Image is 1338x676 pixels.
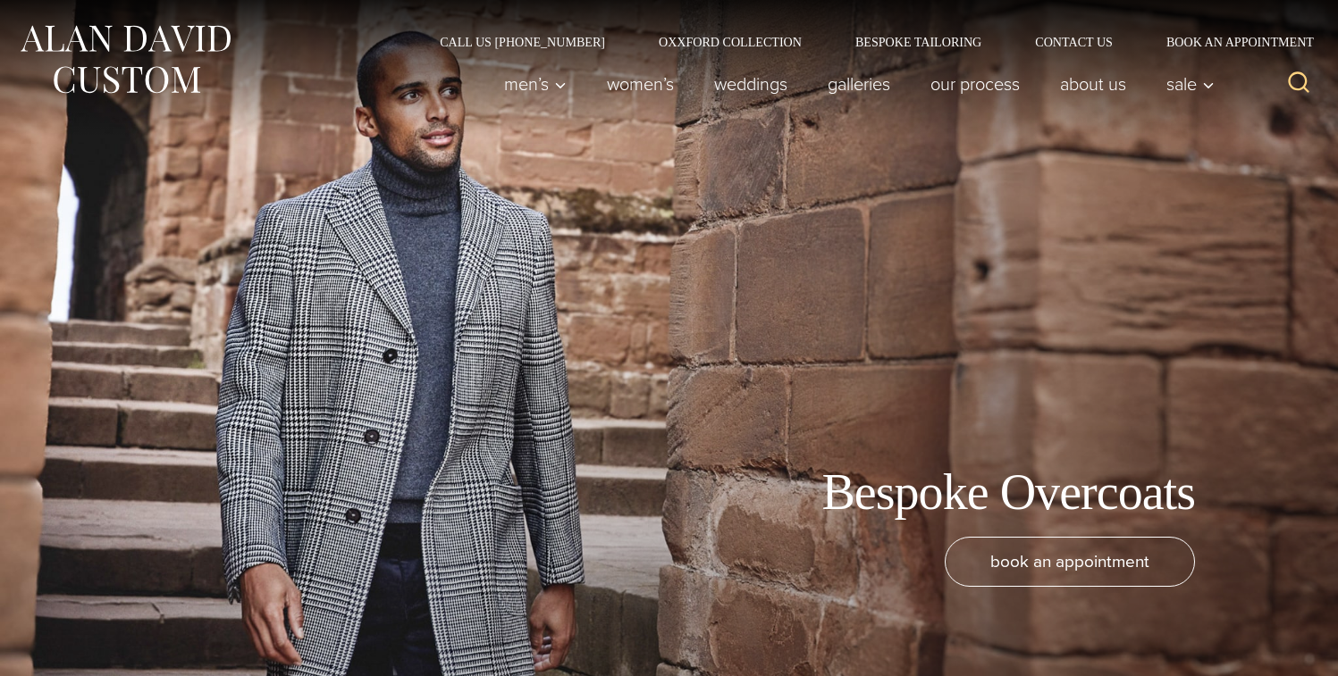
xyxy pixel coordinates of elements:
[1008,36,1140,48] a: Contact Us
[945,537,1195,587] a: book an appointment
[990,548,1149,574] span: book an appointment
[587,66,694,102] a: Women’s
[1277,63,1320,105] button: View Search Form
[694,66,808,102] a: weddings
[18,20,232,99] img: Alan David Custom
[1166,75,1215,93] span: Sale
[808,66,911,102] a: Galleries
[413,36,1320,48] nav: Secondary Navigation
[911,66,1040,102] a: Our Process
[821,463,1195,522] h1: Bespoke Overcoats
[413,36,632,48] a: Call Us [PHONE_NUMBER]
[484,66,1224,102] nav: Primary Navigation
[1040,66,1147,102] a: About Us
[504,75,567,93] span: Men’s
[829,36,1008,48] a: Bespoke Tailoring
[1140,36,1320,48] a: Book an Appointment
[632,36,829,48] a: Oxxford Collection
